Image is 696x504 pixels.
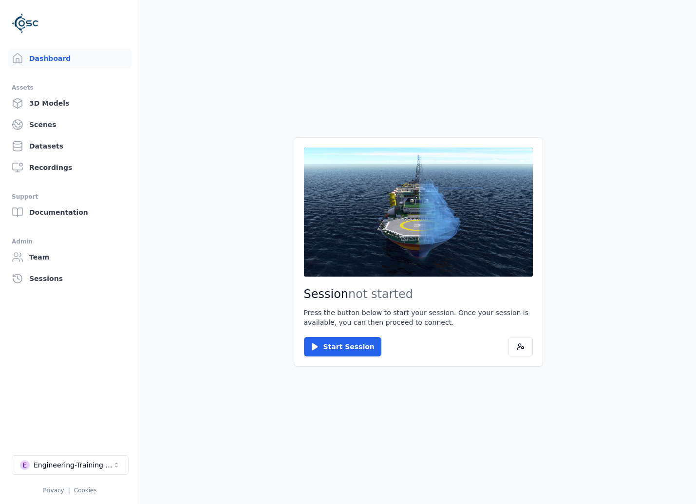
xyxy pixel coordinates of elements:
[304,337,381,356] button: Start Session
[12,236,128,247] div: Admin
[12,191,128,203] div: Support
[8,49,132,68] a: Dashboard
[12,82,128,93] div: Assets
[8,158,132,177] a: Recordings
[8,136,132,156] a: Datasets
[68,487,70,494] span: |
[8,93,132,113] a: 3D Models
[74,487,97,494] a: Cookies
[8,247,132,267] a: Team
[304,286,533,302] h2: Session
[8,269,132,288] a: Sessions
[348,287,413,301] span: not started
[12,455,129,475] button: Select a workspace
[8,115,132,134] a: Scenes
[20,460,30,470] div: E
[8,203,132,222] a: Documentation
[304,308,533,327] p: Press the button below to start your session. Once your session is available, you can then procee...
[12,10,39,37] img: Logo
[34,460,113,470] div: Engineering-Training (SSO Staging)
[43,487,64,494] a: Privacy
